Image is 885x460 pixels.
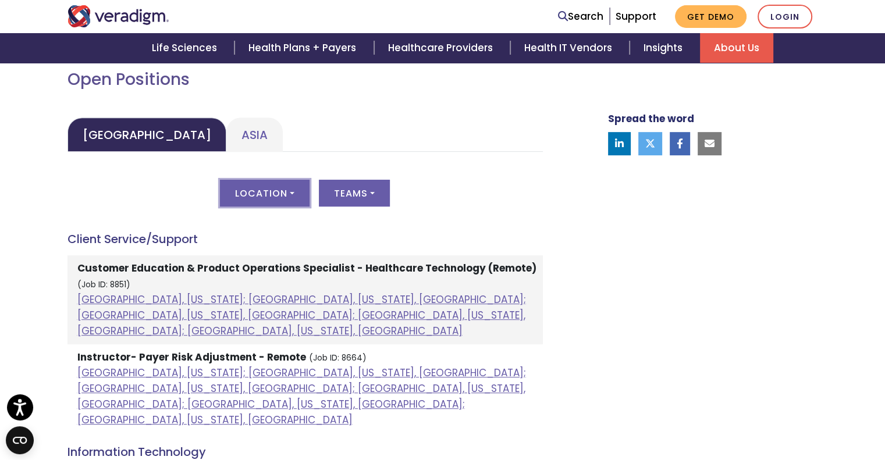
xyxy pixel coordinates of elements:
small: (Job ID: 8851) [77,279,130,290]
a: Life Sciences [138,33,234,63]
h4: Information Technology [67,445,543,459]
a: Get Demo [675,5,747,28]
strong: Customer Education & Product Operations Specialist - Healthcare Technology (Remote) [77,261,536,275]
a: Insights [630,33,700,63]
button: Open CMP widget [6,426,34,454]
small: (Job ID: 8664) [309,352,367,363]
a: Search [558,9,603,24]
a: [GEOGRAPHIC_DATA], [US_STATE]; [GEOGRAPHIC_DATA], [US_STATE], [GEOGRAPHIC_DATA]; [GEOGRAPHIC_DATA... [77,366,526,427]
strong: Instructor- Payer Risk Adjustment - Remote [77,350,306,364]
button: Teams [319,180,390,206]
strong: Spread the word [608,112,694,126]
a: Login [758,5,812,28]
a: [GEOGRAPHIC_DATA] [67,117,226,152]
a: Asia [226,117,283,152]
a: Healthcare Providers [374,33,510,63]
a: About Us [700,33,773,63]
h4: Client Service/Support [67,232,543,246]
button: Location [220,180,310,206]
img: Veradigm logo [67,5,169,27]
a: [GEOGRAPHIC_DATA], [US_STATE]; [GEOGRAPHIC_DATA], [US_STATE], [GEOGRAPHIC_DATA]; [GEOGRAPHIC_DATA... [77,293,526,338]
a: Support [616,9,656,23]
h2: Open Positions [67,70,543,90]
a: Health IT Vendors [510,33,630,63]
a: Health Plans + Payers [234,33,374,63]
